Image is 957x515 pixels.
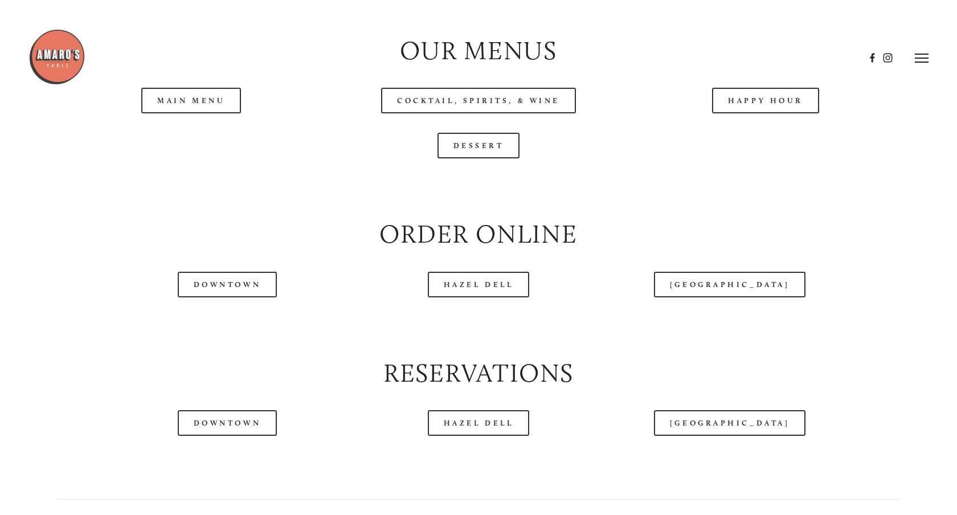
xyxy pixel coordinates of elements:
[654,272,805,297] a: [GEOGRAPHIC_DATA]
[437,133,520,158] a: Dessert
[58,216,899,252] h2: Order Online
[28,28,85,85] img: Amaro's Table
[428,272,530,297] a: Hazel Dell
[178,410,277,436] a: Downtown
[428,410,530,436] a: Hazel Dell
[58,355,899,391] h2: Reservations
[178,272,277,297] a: Downtown
[654,410,805,436] a: [GEOGRAPHIC_DATA]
